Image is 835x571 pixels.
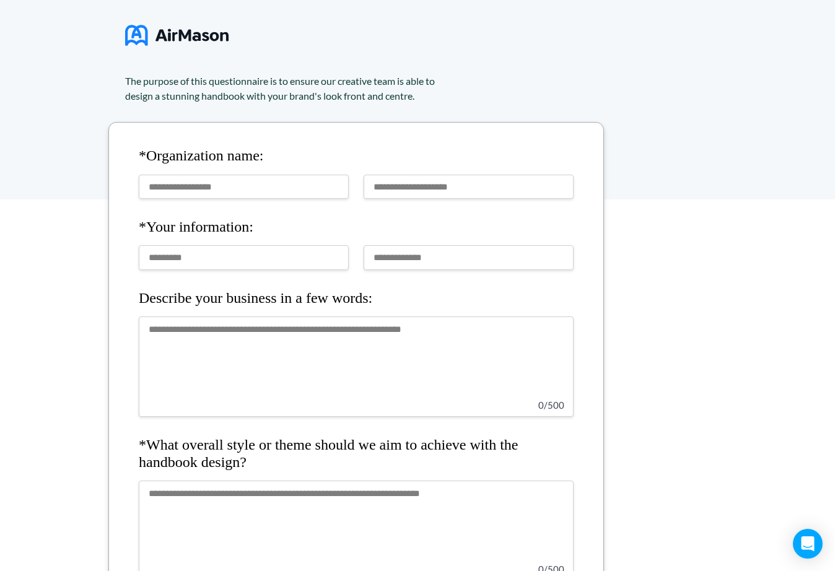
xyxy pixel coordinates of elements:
h4: *What overall style or theme should we aim to achieve with the handbook design? [139,437,574,471]
h4: *Your information: [139,219,574,236]
div: The purpose of this questionnaire is to ensure our creative team is able to [125,74,633,89]
h4: *Organization name: [139,147,574,165]
img: logo [125,20,229,51]
span: 0 / 500 [538,399,564,411]
div: design a stunning handbook with your brand's look front and centre. [125,89,633,103]
div: Open Intercom Messenger [793,529,823,559]
h4: Describe your business in a few words: [139,290,574,307]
